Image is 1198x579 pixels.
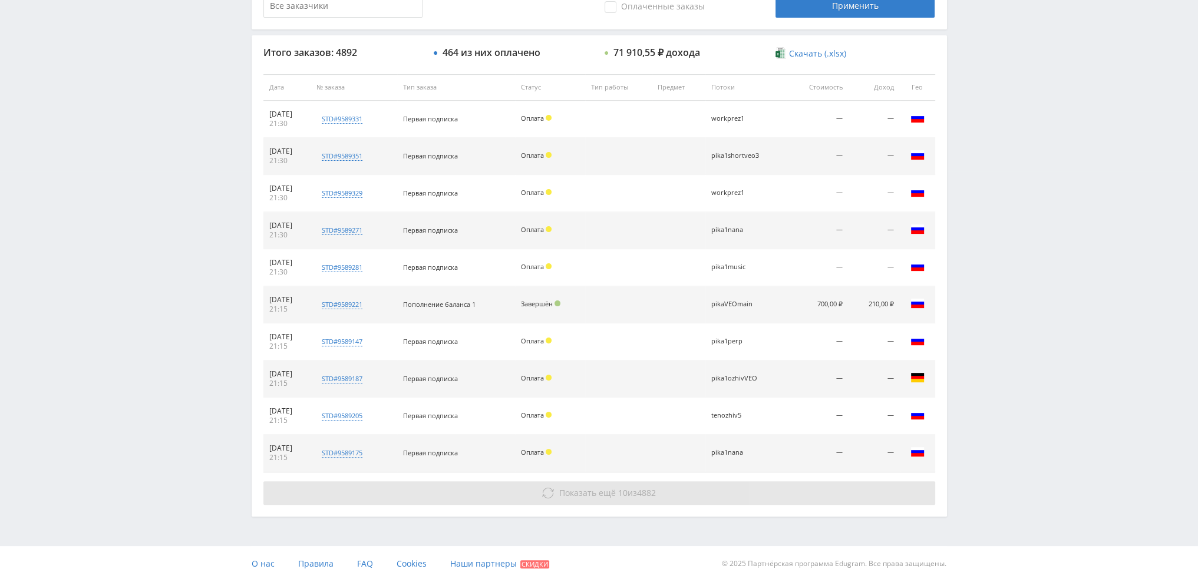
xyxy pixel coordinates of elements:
td: — [849,175,899,212]
td: 700,00 ₽ [787,286,849,323]
th: Доход [849,74,899,101]
span: Холд [546,152,552,158]
div: [DATE] [269,258,305,267]
th: Тип заказа [397,74,515,101]
span: Холд [546,226,552,232]
div: 21:15 [269,379,305,388]
span: 10 [618,487,628,498]
div: [DATE] [269,369,305,379]
span: Скидки [520,560,549,568]
span: FAQ [357,558,373,569]
div: pika1nana [711,449,764,456]
span: Холд [546,412,552,418]
div: pika1perp [711,338,764,345]
div: [DATE] [269,332,305,342]
div: Итого заказов: 4892 [263,47,423,58]
div: workprez1 [711,115,764,123]
span: Первая подписка [403,226,458,234]
th: Стоимость [787,74,849,101]
div: workprez1 [711,189,764,197]
div: [DATE] [269,444,305,453]
span: Скачать (.xlsx) [789,49,846,58]
td: — [787,175,849,212]
td: — [787,249,849,286]
span: Холд [546,189,552,195]
span: Правила [298,558,334,569]
td: — [787,212,849,249]
img: rus.png [910,333,925,348]
div: pika1music [711,263,764,271]
span: Первая подписка [403,151,458,160]
div: 71 910,55 ₽ дохода [613,47,700,58]
div: std#9589147 [322,337,362,346]
span: Наши партнеры [450,558,517,569]
span: Холд [546,115,552,121]
div: tenozhiv5 [711,412,764,419]
td: — [849,360,899,398]
span: Завершён [521,299,553,308]
img: rus.png [910,259,925,273]
img: rus.png [910,111,925,125]
span: Подтвержден [555,300,560,306]
div: std#9589271 [322,226,362,235]
span: Пополнение баланса 1 [403,300,476,309]
div: 21:30 [269,193,305,203]
div: [DATE] [269,221,305,230]
div: 21:15 [269,305,305,314]
div: 21:30 [269,230,305,240]
div: 21:15 [269,342,305,351]
div: std#9589187 [322,374,362,383]
div: std#9589281 [322,263,362,272]
span: Оплата [521,262,544,271]
span: Cookies [397,558,427,569]
div: std#9589175 [322,448,362,458]
div: pika1shortveo3 [711,152,764,160]
img: rus.png [910,222,925,236]
div: 21:15 [269,453,305,462]
span: Холд [546,263,552,269]
a: Скачать (.xlsx) [775,48,846,59]
img: rus.png [910,148,925,162]
th: Статус [515,74,585,101]
span: Первая подписка [403,374,458,383]
span: Оплата [521,411,544,419]
td: — [787,360,849,398]
th: Тип работы [585,74,652,101]
div: pika1nana [711,226,764,234]
td: — [849,249,899,286]
img: xlsx [775,47,786,59]
div: std#9589351 [322,151,362,161]
img: rus.png [910,445,925,459]
span: Первая подписка [403,114,458,123]
img: rus.png [910,185,925,199]
span: Оплата [521,114,544,123]
div: [DATE] [269,295,305,305]
td: — [849,101,899,138]
span: Холд [546,449,552,455]
div: std#9589221 [322,300,362,309]
th: Предмет [652,74,705,101]
span: О нас [252,558,275,569]
td: — [849,435,899,472]
th: Дата [263,74,311,101]
span: Первая подписка [403,411,458,420]
span: Оплаченные заказы [605,1,705,13]
td: — [849,323,899,360]
td: — [787,435,849,472]
div: 21:15 [269,416,305,425]
span: Оплата [521,448,544,456]
div: pika1ozhivVEO [711,375,764,382]
td: — [787,398,849,435]
span: Первая подписка [403,337,458,346]
span: 4882 [637,487,656,498]
div: [DATE] [269,184,305,193]
button: Показать ещё 10из4882 [263,481,935,505]
span: Показать ещё [559,487,616,498]
img: rus.png [910,408,925,422]
img: deu.png [910,370,925,385]
th: № заказа [311,74,397,101]
span: Оплата [521,373,544,382]
div: 464 из них оплачено [443,47,540,58]
td: — [849,138,899,175]
td: — [787,138,849,175]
